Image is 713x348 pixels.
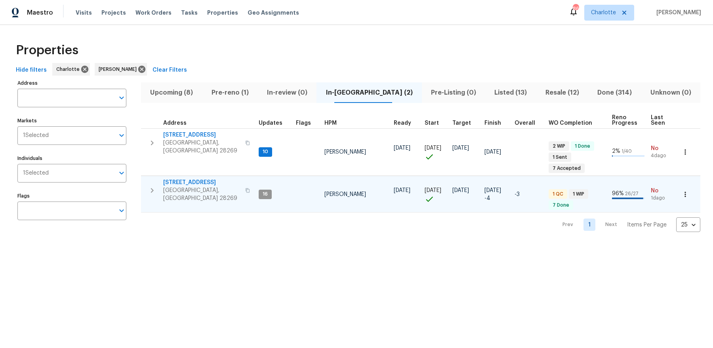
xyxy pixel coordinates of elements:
[612,115,637,126] span: Reno Progress
[27,9,53,17] span: Maestro
[17,194,126,198] label: Flags
[181,10,198,15] span: Tasks
[146,87,197,98] span: Upcoming (8)
[612,148,620,154] span: 2 %
[549,143,568,150] span: 2 WIP
[676,215,700,235] div: 25
[425,188,441,193] span: [DATE]
[99,65,140,73] span: [PERSON_NAME]
[651,115,665,126] span: Last Seen
[321,87,417,98] span: In-[GEOGRAPHIC_DATA] (2)
[490,87,531,98] span: Listed (13)
[116,130,127,141] button: Open
[591,9,616,17] span: Charlotte
[627,221,667,229] p: Items Per Page
[515,192,520,197] span: -3
[452,120,471,126] span: Target
[95,63,147,76] div: [PERSON_NAME]
[394,145,410,151] span: [DATE]
[427,87,480,98] span: Pre-Listing (0)
[13,63,50,78] button: Hide filters
[163,120,187,126] span: Address
[570,191,587,198] span: 1 WIP
[394,120,418,126] div: Earliest renovation start date (first business day after COE or Checkout)
[56,65,83,73] span: Charlotte
[572,143,593,150] span: 1 Done
[421,128,449,176] td: Project started on time
[555,217,700,232] nav: Pagination Navigation
[651,195,672,202] span: 1d ago
[573,5,578,13] div: 86
[23,132,49,139] span: 1 Selected
[425,120,439,126] span: Start
[511,176,545,213] td: 3 day(s) earlier than target finish date
[163,139,240,155] span: [GEOGRAPHIC_DATA], [GEOGRAPHIC_DATA] 28269
[646,87,696,98] span: Unknown (0)
[149,63,190,78] button: Clear Filters
[248,9,299,17] span: Geo Assignments
[425,145,441,151] span: [DATE]
[549,165,584,172] span: 7 Accepted
[394,120,411,126] span: Ready
[324,149,366,155] span: [PERSON_NAME]
[263,87,312,98] span: In-review (0)
[612,191,624,196] span: 96 %
[163,131,240,139] span: [STREET_ADDRESS]
[17,156,126,161] label: Individuals
[324,120,337,126] span: HPM
[324,192,366,197] span: [PERSON_NAME]
[549,191,566,198] span: 1 QC
[621,149,632,154] span: 1 / 40
[425,120,446,126] div: Actual renovation start date
[153,65,187,75] span: Clear Filters
[52,63,90,76] div: Charlotte
[394,188,410,193] span: [DATE]
[651,145,672,152] span: No
[76,9,92,17] span: Visits
[116,167,127,179] button: Open
[163,179,240,186] span: [STREET_ADDRESS]
[481,176,511,213] td: Scheduled to finish 4 day(s) early
[484,149,501,155] span: [DATE]
[17,118,126,123] label: Markets
[16,46,78,54] span: Properties
[651,187,672,195] span: No
[259,120,282,126] span: Updates
[135,9,172,17] span: Work Orders
[23,170,49,177] span: 1 Selected
[421,176,449,213] td: Project started on time
[296,120,311,126] span: Flags
[549,202,572,209] span: 7 Done
[484,120,508,126] div: Projected renovation finish date
[452,120,478,126] div: Target renovation project end date
[484,120,501,126] span: Finish
[541,87,583,98] span: Resale (12)
[116,92,127,103] button: Open
[484,188,501,193] span: [DATE]
[549,154,570,161] span: 1 Sent
[593,87,636,98] span: Done (314)
[16,65,47,75] span: Hide filters
[583,219,595,231] a: Goto page 1
[101,9,126,17] span: Projects
[515,120,542,126] div: Days past target finish date
[116,205,127,216] button: Open
[651,152,672,159] span: 4d ago
[549,120,592,126] span: WO Completion
[625,191,638,196] span: 26 / 27
[207,9,238,17] span: Properties
[452,188,469,193] span: [DATE]
[259,148,271,155] span: 10
[653,9,701,17] span: [PERSON_NAME]
[452,145,469,151] span: [DATE]
[207,87,253,98] span: Pre-reno (1)
[163,186,240,202] span: [GEOGRAPHIC_DATA], [GEOGRAPHIC_DATA] 28269
[515,120,535,126] span: Overall
[17,81,126,86] label: Address
[484,194,490,202] span: -4
[259,191,271,198] span: 16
